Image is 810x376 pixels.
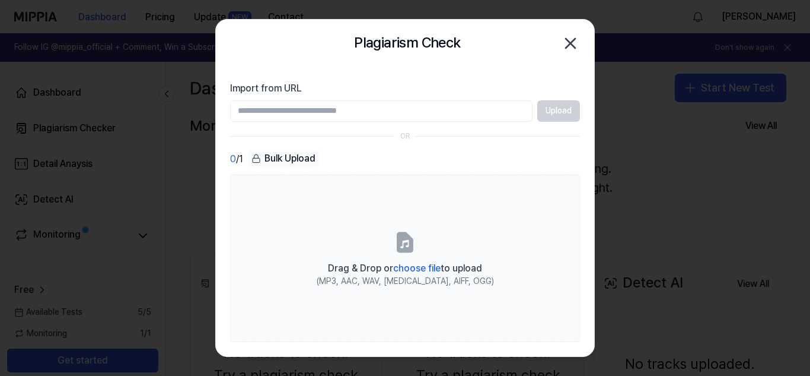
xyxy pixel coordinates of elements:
[230,81,580,96] label: Import from URL
[400,131,410,141] div: OR
[230,150,243,168] div: / 1
[230,152,236,166] span: 0
[354,31,460,54] h2: Plagiarism Check
[393,263,441,274] span: choose file
[248,150,319,168] button: Bulk Upload
[328,263,482,274] span: Drag & Drop or to upload
[317,276,494,287] div: (MP3, AAC, WAV, [MEDICAL_DATA], AIFF, OGG)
